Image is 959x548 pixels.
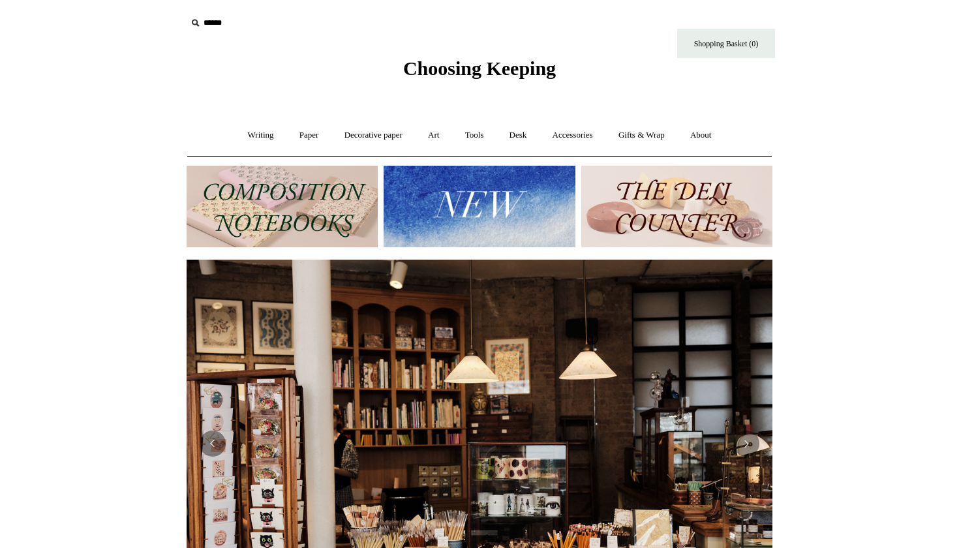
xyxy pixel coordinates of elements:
[541,118,605,153] a: Accessories
[333,118,414,153] a: Decorative paper
[416,118,451,153] a: Art
[236,118,286,153] a: Writing
[581,166,772,247] img: The Deli Counter
[187,166,378,247] img: 202302 Composition ledgers.jpg__PID:69722ee6-fa44-49dd-a067-31375e5d54ec
[403,57,556,79] span: Choosing Keeping
[384,166,575,247] img: New.jpg__PID:f73bdf93-380a-4a35-bcfe-7823039498e1
[733,431,759,457] button: Next
[677,29,775,58] a: Shopping Basket (0)
[678,118,723,153] a: About
[607,118,677,153] a: Gifts & Wrap
[288,118,331,153] a: Paper
[498,118,539,153] a: Desk
[200,431,226,457] button: Previous
[453,118,496,153] a: Tools
[403,68,556,77] a: Choosing Keeping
